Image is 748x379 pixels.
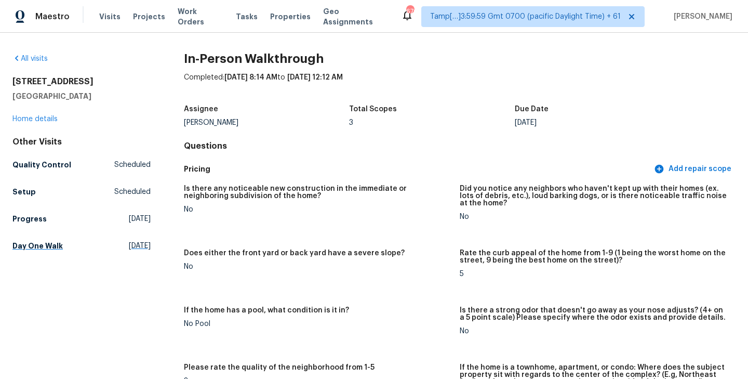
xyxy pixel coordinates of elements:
[184,307,349,314] h5: If the home has a pool, what condition is it in?
[349,106,397,113] h5: Total Scopes
[670,11,732,22] span: [PERSON_NAME]
[12,182,151,201] a: SetupScheduled
[12,115,58,123] a: Home details
[12,214,47,224] h5: Progress
[430,11,621,22] span: Tamp[…]3:59:59 Gmt 0700 (pacific Daylight Time) + 61
[460,307,727,321] h5: Is there a strong odor that doesn't go away as your nose adjusts? (4+ on a 5 point scale) Please ...
[12,91,151,101] h5: [GEOGRAPHIC_DATA]
[12,137,151,147] div: Other Visits
[129,214,151,224] span: [DATE]
[184,72,736,99] div: Completed: to
[224,74,277,81] span: [DATE] 8:14 AM
[460,270,727,278] div: 5
[515,106,549,113] h5: Due Date
[184,54,736,64] h2: In-Person Walkthrough
[184,250,405,257] h5: Does either the front yard or back yard have a severe slope?
[184,185,451,200] h5: Is there any noticeable new construction in the immediate or neighboring subdivision of the home?
[178,6,223,27] span: Work Orders
[99,11,121,22] span: Visits
[184,263,451,270] div: No
[460,213,727,220] div: No
[656,163,731,176] span: Add repair scope
[652,160,736,179] button: Add repair scope
[12,155,151,174] a: Quality ControlScheduled
[323,6,389,27] span: Geo Assignments
[270,11,311,22] span: Properties
[12,160,71,170] h5: Quality Control
[35,11,70,22] span: Maestro
[12,237,151,255] a: Day One Walk[DATE]
[184,320,451,328] div: No Pool
[236,13,258,20] span: Tasks
[114,160,151,170] span: Scheduled
[515,119,680,126] div: [DATE]
[12,55,48,62] a: All visits
[129,241,151,251] span: [DATE]
[460,250,727,264] h5: Rate the curb appeal of the home from 1-9 (1 being the worst home on the street, 9 being the best...
[12,210,151,228] a: Progress[DATE]
[114,187,151,197] span: Scheduled
[349,119,515,126] div: 3
[184,164,652,175] h5: Pricing
[133,11,165,22] span: Projects
[184,119,350,126] div: [PERSON_NAME]
[184,206,451,213] div: No
[460,328,727,335] div: No
[12,241,63,251] h5: Day One Walk
[184,141,736,151] h4: Questions
[184,106,218,113] h5: Assignee
[287,74,343,81] span: [DATE] 12:12 AM
[12,76,151,87] h2: [STREET_ADDRESS]
[12,187,36,197] h5: Setup
[184,364,375,371] h5: Please rate the quality of the neighborhood from 1-5
[406,6,413,17] div: 670
[460,185,727,207] h5: Did you notice any neighbors who haven't kept up with their homes (ex. lots of debris, etc.), lou...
